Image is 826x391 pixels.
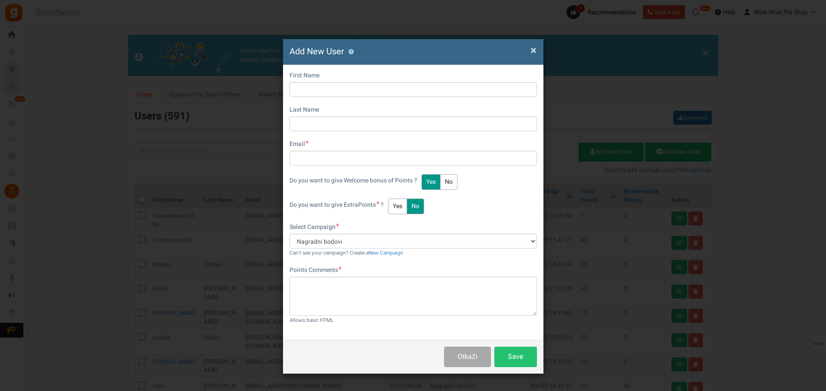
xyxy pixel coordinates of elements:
[494,347,537,367] button: Save
[444,347,490,367] button: Otkaži
[290,249,403,257] small: Can't see your campaign? Create a
[349,49,354,55] button: ?
[290,201,384,209] label: Points
[440,174,457,190] button: No
[369,249,403,257] a: New Campaign
[381,200,384,209] span: ?
[290,317,333,324] small: Allows basic HTML
[290,140,309,149] label: Email
[407,199,424,214] button: No
[290,45,344,58] span: Add New User
[290,106,319,114] label: Last Name
[7,3,33,30] button: Open LiveChat chat widget
[530,42,536,59] span: ×
[290,176,417,185] label: Do you want to give Welcome bonus of Points ?
[290,266,342,275] label: Points Comments
[290,200,358,209] span: Do you want to give Extra
[388,199,407,214] button: Yes
[421,174,441,190] button: Yes
[290,71,319,80] label: First Name
[290,223,339,232] label: Select Campaign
